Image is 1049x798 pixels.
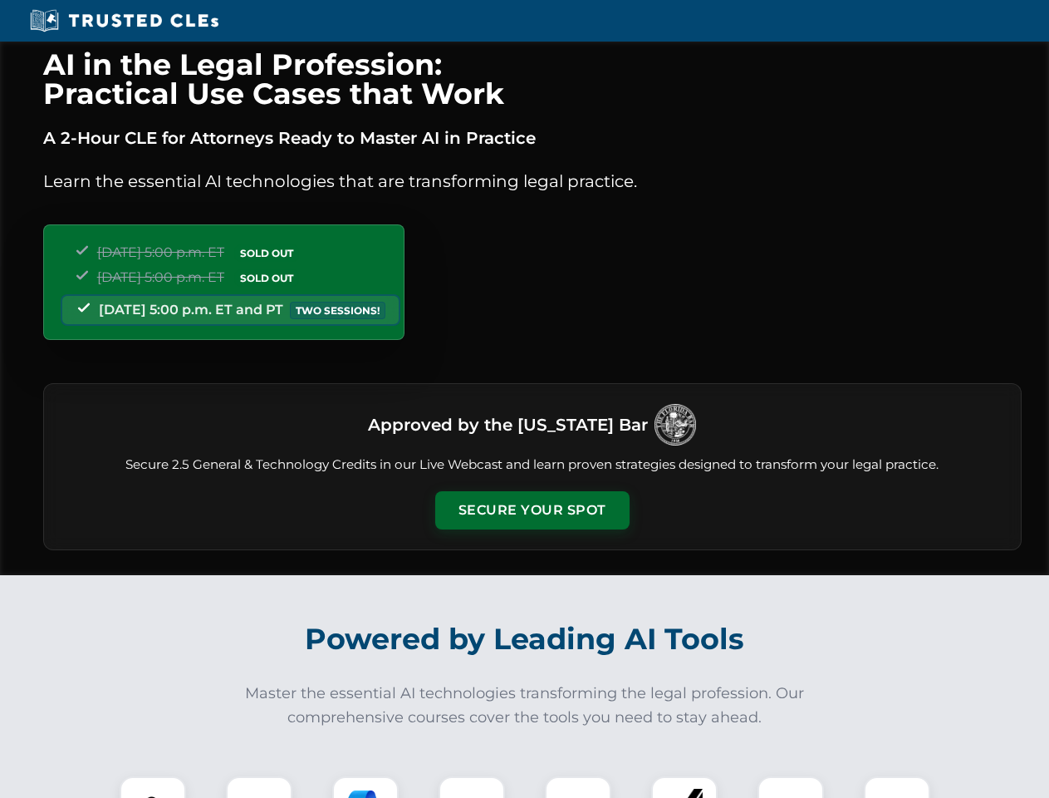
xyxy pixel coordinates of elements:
img: Trusted CLEs [25,8,223,33]
span: [DATE] 5:00 p.m. ET [97,269,224,285]
span: [DATE] 5:00 p.m. ET [97,244,224,260]
h2: Powered by Leading AI Tools [65,610,985,668]
p: Master the essential AI technologies transforming the legal profession. Our comprehensive courses... [234,682,816,730]
img: Logo [654,404,696,446]
button: Secure Your Spot [435,491,630,530]
h3: Approved by the [US_STATE] Bar [368,410,648,440]
p: Learn the essential AI technologies that are transforming legal practice. [43,168,1022,195]
span: SOLD OUT [234,269,299,287]
p: Secure 2.5 General & Technology Credits in our Live Webcast and learn proven strategies designed ... [64,456,1001,475]
p: A 2-Hour CLE for Attorneys Ready to Master AI in Practice [43,125,1022,151]
span: SOLD OUT [234,244,299,262]
h1: AI in the Legal Profession: Practical Use Cases that Work [43,50,1022,108]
